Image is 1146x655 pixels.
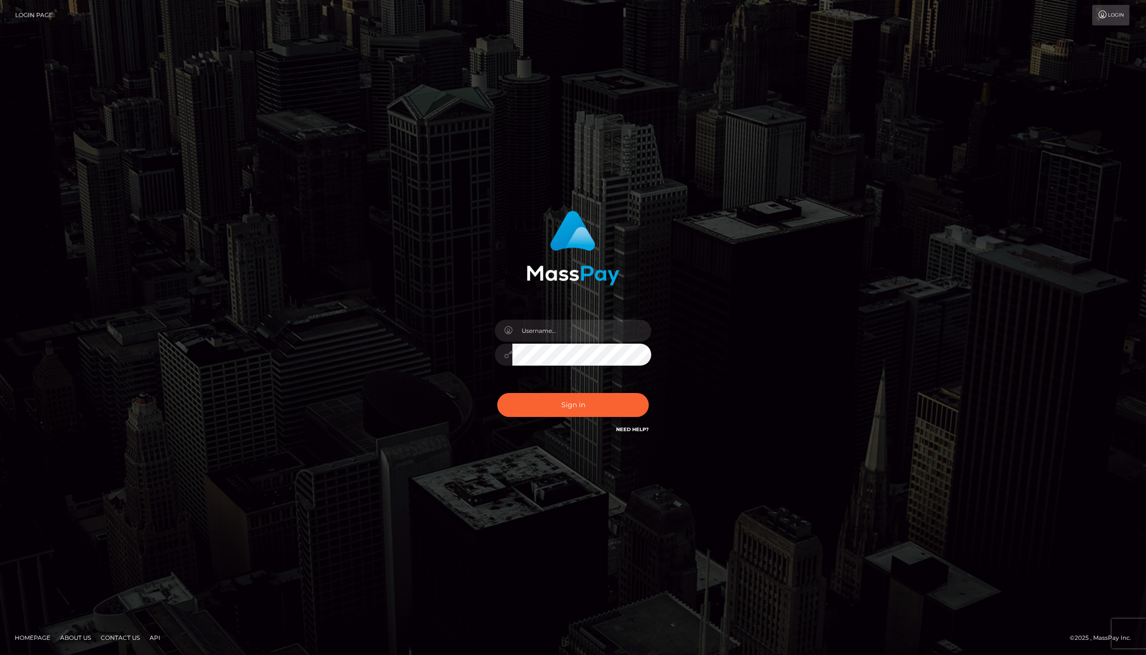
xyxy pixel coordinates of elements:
input: Username... [512,320,651,342]
a: Need Help? [616,426,649,433]
a: API [146,630,164,645]
a: Login [1092,5,1129,25]
a: Contact Us [97,630,144,645]
a: About Us [56,630,95,645]
a: Homepage [11,630,54,645]
button: Sign in [497,393,649,417]
img: MassPay Login [527,211,619,285]
a: Login Page [15,5,53,25]
div: © 2025 , MassPay Inc. [1070,633,1139,643]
